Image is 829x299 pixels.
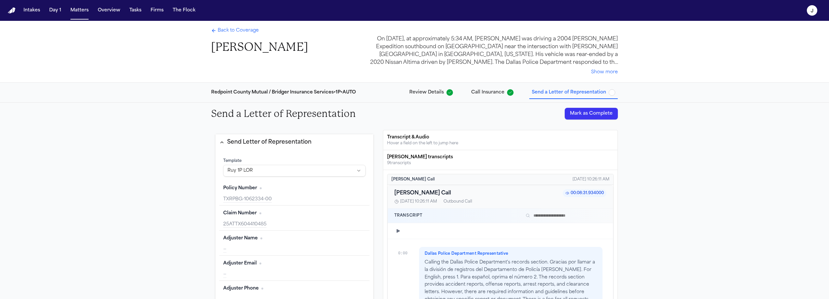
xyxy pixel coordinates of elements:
[211,27,259,34] a: Back to Coverage
[95,5,123,16] button: Overview
[529,87,618,98] button: Send a Letter of Representation
[223,158,366,164] div: Template
[219,180,370,206] div: Policy Number (required)
[565,108,618,120] button: Mark as Complete
[259,212,261,214] span: No citation
[223,247,226,252] span: —
[387,134,614,141] div: Transcript & Audio
[387,161,614,166] div: 9 transcript s
[394,189,451,197] h3: [PERSON_NAME] Call
[387,141,614,146] div: Hover a field on the left to jump here
[444,199,472,204] div: Outbound Call
[368,35,618,66] div: On [DATE], at approximately 5:34 AM, [PERSON_NAME] was driving a 2004 [PERSON_NAME] Expedition so...
[223,285,259,292] span: Adjuster Phone
[563,189,606,197] span: 00:08:31.934000
[398,247,414,256] div: 0:00
[260,237,262,239] span: No citation
[260,187,262,189] span: No citation
[227,138,312,147] div: Send Letter of Representation
[219,231,370,256] div: Adjuster Name (required)
[68,5,91,16] button: Matters
[425,251,508,256] span: Dallas Police Department Representative
[223,196,366,203] div: TXRPBG-1062334-00
[223,165,366,177] button: Select LoR template
[47,5,64,16] button: Day 1
[409,89,444,96] span: Review Details
[21,5,43,16] button: Intakes
[469,87,516,98] button: Call Insurance
[223,185,257,192] span: Policy Number
[223,210,257,217] span: Claim Number
[223,272,226,277] span: —
[407,87,456,98] button: Review Details
[400,199,437,204] span: [DATE] 10:26:11 AM
[211,40,308,54] h1: [PERSON_NAME]
[8,7,16,14] a: Home
[223,235,258,242] span: Adjuster Name
[394,213,423,218] h4: Transcript
[259,263,261,264] span: No citation
[573,177,609,182] div: [DATE] 10:26:11 AM
[218,27,259,34] span: Back to Coverage
[532,89,606,96] span: Send a Letter of Representation
[261,288,263,290] span: No citation
[223,260,257,267] span: Adjuster Email
[215,134,373,150] button: Send Letter of Representation
[591,69,618,76] button: Show more
[387,154,614,161] div: [PERSON_NAME] transcripts
[127,5,144,16] button: Tasks
[471,89,504,96] span: Call Insurance
[211,89,356,96] div: Redpoint County Mutual / Bridger Insurance Services • 1P • AUTO
[391,177,435,182] div: [PERSON_NAME] Call
[170,5,198,16] button: The Flock
[219,256,370,281] div: Adjuster Email (required)
[148,5,166,16] button: Firms
[219,206,370,231] div: Claim Number (required)
[211,108,356,120] h2: Send a Letter of Representation
[8,7,16,14] img: Finch Logo
[223,221,366,228] div: 25ATTX604410485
